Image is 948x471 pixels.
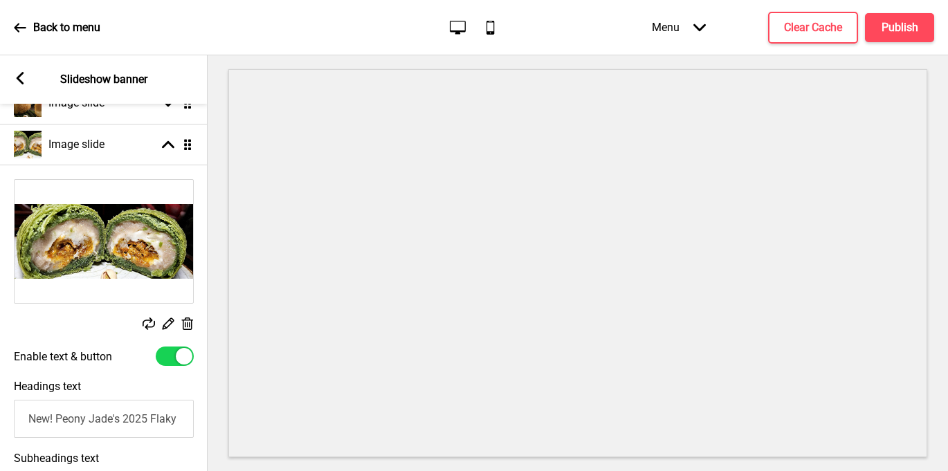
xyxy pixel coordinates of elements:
a: Back to menu [14,9,100,46]
label: Headings text [14,380,81,393]
p: Back to menu [33,20,100,35]
button: Publish [865,13,934,42]
h4: Publish [882,20,918,35]
label: Subheadings text [14,452,99,465]
h4: Image slide [48,137,104,152]
label: Enable text & button [14,350,112,363]
img: Image [15,180,193,303]
p: Slideshow banner [60,72,147,87]
h4: Clear Cache [784,20,842,35]
button: Clear Cache [768,12,858,44]
div: Menu [638,7,720,48]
